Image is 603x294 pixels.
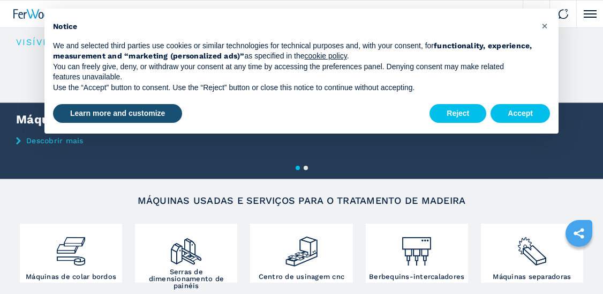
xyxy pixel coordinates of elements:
[566,220,592,247] a: sharethis
[491,104,550,123] button: Accept
[296,166,300,170] button: 1
[536,17,553,34] button: Close this notice
[53,41,533,62] p: We and selected third parties use cookies or similar technologies for technical purposes and, wit...
[515,226,549,268] img: sezionatrici_2.png
[13,9,57,19] img: Ferwood
[53,21,533,32] h2: Notice
[250,224,352,283] a: Centro de usinagem cnc
[429,104,486,123] button: Reject
[400,226,433,268] img: foratrici_inseritrici_2.png
[53,62,533,83] p: You can freely give, deny, or withdraw your consent at any time by accessing the preferences pane...
[135,224,237,283] a: Serras de dimensionamento de painéis
[305,52,347,60] a: cookie policy
[53,104,182,123] button: Learn more and customize
[42,196,561,205] h2: Máquinas usadas e serviços para o tratamento de madeira
[138,268,235,289] h3: Serras de dimensionamento de painéis
[369,273,464,280] h3: Berbequins-intercaladores
[481,224,583,283] a: Máquinas separadoras
[366,224,468,283] a: Berbequins-intercaladores
[541,19,548,32] span: ×
[53,41,532,61] strong: functionality, experience, measurement and “marketing (personalized ads)”
[53,83,533,93] p: Use the “Accept” button to consent. Use the “Reject” button or close this notice to continue with...
[576,1,603,27] button: Click to toggle menu
[26,273,116,280] h3: Máquinas de colar bordos
[20,224,122,283] a: Máquinas de colar bordos
[284,226,318,268] img: centro_di_lavoro_cnc_2.png
[54,226,88,268] img: bordatrici_1.png
[493,273,571,280] h3: Máquinas separadoras
[304,166,308,170] button: 2
[169,226,203,268] img: squadratrici_2.png
[557,246,595,286] iframe: Chat
[259,273,345,280] h3: Centro de usinagem cnc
